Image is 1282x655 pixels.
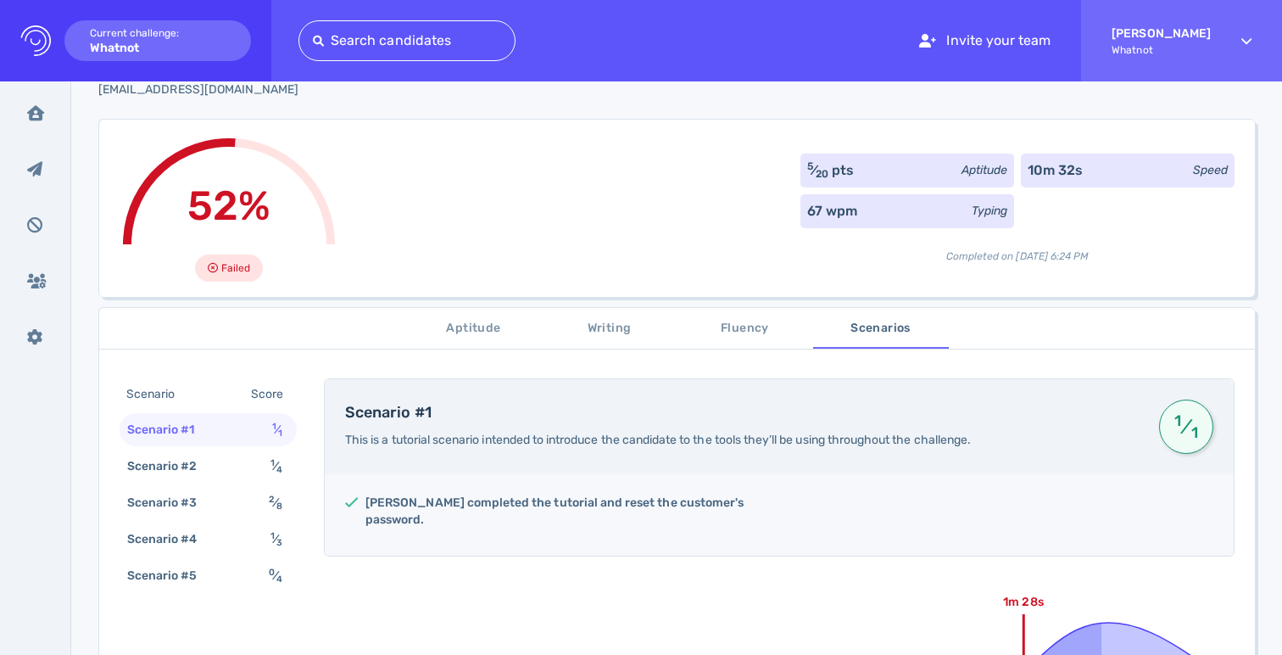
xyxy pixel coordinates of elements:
sub: 4 [276,464,282,475]
div: Scenario #3 [124,490,218,515]
div: Scenario #5 [124,563,218,588]
div: 67 wpm [807,201,857,221]
div: Aptitude [961,161,1007,179]
span: Fluency [688,318,803,339]
sup: 2 [269,494,275,505]
span: Failed [221,258,250,278]
sub: 20 [816,168,828,180]
span: This is a tutorial scenario intended to introduce the candidate to the tools they’ll be using thr... [345,433,971,447]
div: Typing [972,202,1007,220]
span: 52% [187,182,270,230]
div: Scenario #2 [124,454,218,479]
sub: 1 [1188,431,1201,434]
div: 10m 32s [1028,160,1083,181]
text: 1m 28s [1003,595,1043,609]
sub: 3 [276,537,282,548]
h4: Scenario #1 [345,404,1139,423]
div: Speed [1193,161,1228,179]
span: Writing [552,318,667,339]
div: ⁄ pts [807,160,854,181]
span: ⁄ [270,532,282,546]
sup: 5 [807,160,813,172]
sup: 1 [270,530,275,541]
h5: [PERSON_NAME] completed the tutorial and reset the customer's password. [365,495,766,529]
span: ⁄ [269,568,282,583]
sup: 1 [272,421,276,432]
sub: 1 [278,428,282,439]
span: Scenarios [823,318,939,339]
div: Scenario #4 [124,527,218,551]
sup: 1 [1172,419,1184,423]
div: Click to copy the email address [98,81,348,98]
span: Aptitude [416,318,532,339]
span: Whatnot [1112,44,1211,56]
span: ⁄ [272,423,282,437]
span: ⁄ [1172,411,1201,442]
span: ⁄ [269,495,282,510]
div: Scenario [123,382,195,406]
sup: 1 [270,457,275,468]
sub: 8 [276,501,282,512]
strong: [PERSON_NAME] [1112,26,1211,41]
div: Scenario #1 [124,417,215,442]
div: Score [248,382,293,406]
sub: 4 [276,574,282,585]
div: Completed on [DATE] 6:24 PM [800,235,1235,264]
sup: 0 [269,567,275,578]
span: ⁄ [270,459,282,473]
